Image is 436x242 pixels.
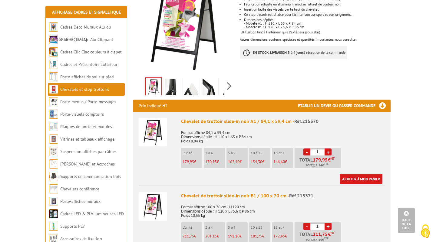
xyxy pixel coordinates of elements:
[273,233,285,239] span: 172,45
[325,223,332,230] a: +
[253,50,304,55] strong: EN STOCK, LIVRAISON 3 à 4 jours
[49,184,58,193] img: Chevalets conférence
[273,225,293,230] p: 16 et +
[312,163,322,168] span: 215,94
[181,201,385,218] p: Format affiche 100 x 70 cm - H 120 cm Dimensions déplié : H 120 x L 75,6 x P 86 cm Poids 10,55 kg
[49,24,111,42] a: Cadres Deco Muraux Alu ou [GEOGRAPHIC_DATA]
[324,162,329,165] sup: TTC
[289,193,313,199] span: Réf.215371
[328,232,331,237] span: €
[306,163,329,168] span: Soit €
[183,159,194,164] span: 179,95
[244,18,391,22] div: Dimensions dépliés :
[181,118,385,125] div: Chevalet de trottoir slide-in noir A1 / 84,1 x 59,4 cm -
[228,151,248,155] p: 5 à 9
[221,79,236,97] img: 215370_chevalet_trottoir_slide-in_1.jpg
[251,151,270,155] p: 10 à 15
[183,233,194,239] span: 211,75
[181,192,385,199] div: Chevalet de trottoir slide-in noir B1 / 100 x 70 cm -
[60,74,114,80] a: Porte-affiches de sol sur pied
[331,231,335,235] sup: HT
[273,234,293,238] p: €
[251,233,262,239] span: 181,75
[244,8,391,11] li: Insertion facile des visuels par le haut du chevalet.
[49,222,58,231] img: Supports PLV
[328,157,331,162] span: €
[294,118,319,124] span: Réf.215370
[228,234,248,238] p: €
[205,160,225,164] p: €
[228,233,239,239] span: 191,10
[205,225,225,230] p: 2 à 4
[60,87,109,92] a: Chevalets et stop trottoirs
[205,159,217,164] span: 170,95
[240,38,391,41] div: Autres dimensions, couleurs spéciales et quantités importantes, nous consulter.
[251,225,270,230] p: 10 à 15
[303,148,310,155] a: -
[244,2,391,6] li: Fabrication robuste en aluminium anodisé naturel de couleur noir.
[49,122,58,131] img: Plaques de porte et murales
[228,225,248,230] p: 5 à 9
[205,151,225,155] p: 2 à 4
[415,221,436,242] button: Cookies (fenêtre modale)
[273,160,293,164] p: €
[251,159,262,164] span: 154,30
[205,234,225,238] p: €
[60,62,117,67] a: Cadres et Présentoirs Extérieur
[60,211,124,216] a: Cadres LED & PLV lumineuses LED
[251,234,270,238] p: €
[60,199,101,204] a: Porte-affiches muraux
[139,100,167,112] p: Prix indiqué HT
[49,110,58,119] img: Porte-visuels comptoirs
[60,149,117,154] a: Suspension affiches par câbles
[49,22,58,32] img: Cadres Deco Muraux Alu ou Bois
[398,208,415,233] a: Haut de la page
[49,147,58,156] img: Suspension affiches par câbles
[60,223,85,229] a: Supports PLV
[313,232,328,237] span: 211,75
[49,159,58,169] img: Cimaises et Accroches tableaux
[49,209,58,218] img: Cadres LED & PLV lumineuses LED
[184,79,198,97] img: 215370_chevalet_trottoir_slide-in_3.jpg
[49,197,58,206] img: Porte-affiches muraux
[244,25,391,29] div: - Modèle B1 : H 120 x L 75,6 x P 86 cm
[324,237,329,240] sup: TTC
[183,234,202,238] p: €
[146,78,161,97] img: 215370_chevalet_trottoir_slide-in_produit_1.jpg
[60,136,114,142] a: Vitrines et tableaux affichage
[273,151,293,155] p: 16 et +
[49,135,58,144] img: Vitrines et tableaux affichage
[340,174,382,184] a: Ajouter à mon panier
[165,79,180,97] img: 215370_chevalet_trottoir_slide-in_4.jpg
[52,9,121,15] a: Affichage Cadres et Signalétique
[228,159,239,164] span: 162,40
[203,79,217,97] img: 215370_chevalet_trottoir_slide-in_2.jpg
[60,124,112,129] a: Plaques de porte et murales
[331,156,335,161] sup: HT
[183,225,202,230] p: L'unité
[296,157,341,168] p: Total
[60,99,116,104] a: Porte-menus / Porte-messages
[251,160,270,164] p: €
[325,148,332,155] a: +
[49,47,58,56] img: Cadres Clic-Clac couleurs à clapet
[228,160,248,164] p: €
[183,160,202,164] p: €
[418,224,433,239] img: Cookies (fenêtre modale)
[303,223,310,230] a: -
[226,81,232,91] span: Next
[298,100,391,112] h3: Etablir un devis ou passer commande
[139,118,167,146] img: Chevalet de trottoir slide-in noir A1 / 84,1 x 59,4 cm
[240,46,347,59] p: à réception de la commande
[60,37,113,42] a: Cadres Clic-Clac Alu Clippant
[181,126,385,143] p: Format affiche 84,1 x 59,4 cm Dimensions déplié : H 110 x L 65 x P 84 cm Poids 8,84 kg
[49,85,58,94] img: Chevalets et stop trottoirs
[313,157,328,162] span: 179,95
[49,97,58,106] img: Porte-menus / Porte-messages
[244,22,391,25] div: - Modèle A1 : H 110 x L 65 x P 84 cm
[49,60,58,69] img: Cadres et Présentoirs Extérieur
[205,233,217,239] span: 201,15
[244,13,391,16] li: Ce stop-trottoir est pliable pour faciliter son transport et son rangement.
[139,192,167,221] img: Chevalet de trottoir slide-in noir B1 / 100 x 70 cm
[183,151,202,155] p: L'unité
